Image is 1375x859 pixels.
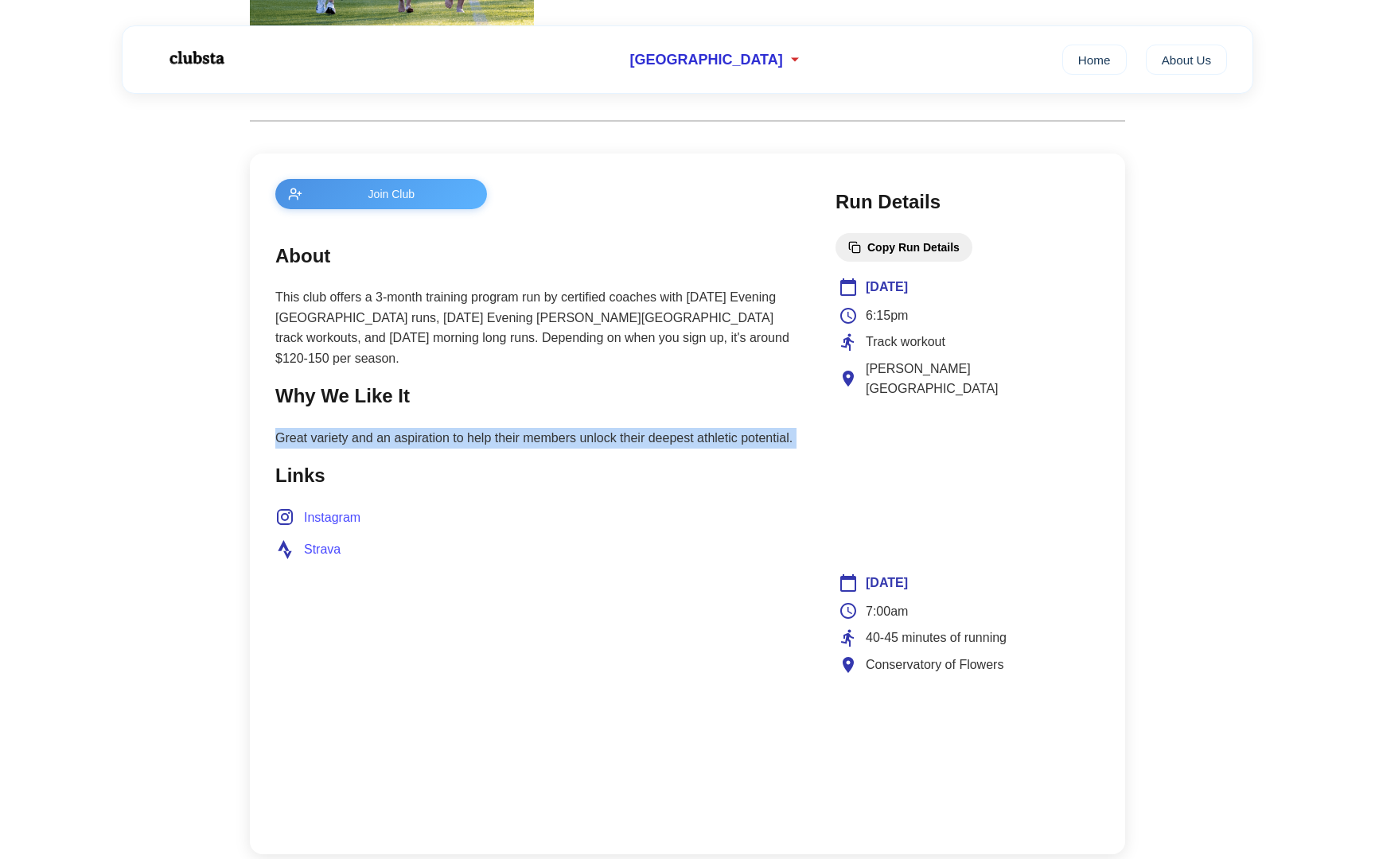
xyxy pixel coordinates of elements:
p: Great variety and an aspiration to help their members unlock their deepest athletic potential. [275,428,804,449]
span: [GEOGRAPHIC_DATA] [629,52,782,68]
a: Home [1062,45,1127,75]
a: Strava [275,539,341,560]
h2: Run Details [836,187,1100,217]
p: This club offers a 3-month training program run by certified coaches with [DATE] Evening [GEOGRAP... [275,287,804,368]
span: 6:15pm [866,305,908,326]
h2: Why We Like It [275,381,804,411]
span: [DATE] [866,573,908,593]
span: Track workout [866,332,945,352]
span: 7:00am [866,601,908,622]
a: About Us [1146,45,1228,75]
a: Join Club [275,179,804,209]
span: [DATE] [866,277,908,297]
span: 40-45 minutes of running [866,628,1007,648]
iframe: Club Location Map [839,415,1096,534]
iframe: Club Location Map [839,690,1096,810]
span: Join Club [309,188,474,200]
span: Conservatory of Flowers [866,655,1003,675]
span: Instagram [304,507,360,528]
button: Join Club [275,179,487,209]
h2: Links [275,461,804,491]
img: Logo [148,38,243,78]
h2: About [275,241,804,271]
a: Instagram [275,507,360,528]
button: Copy Run Details [836,233,972,262]
span: Strava [304,539,341,560]
span: [PERSON_NAME][GEOGRAPHIC_DATA] [866,359,1096,399]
